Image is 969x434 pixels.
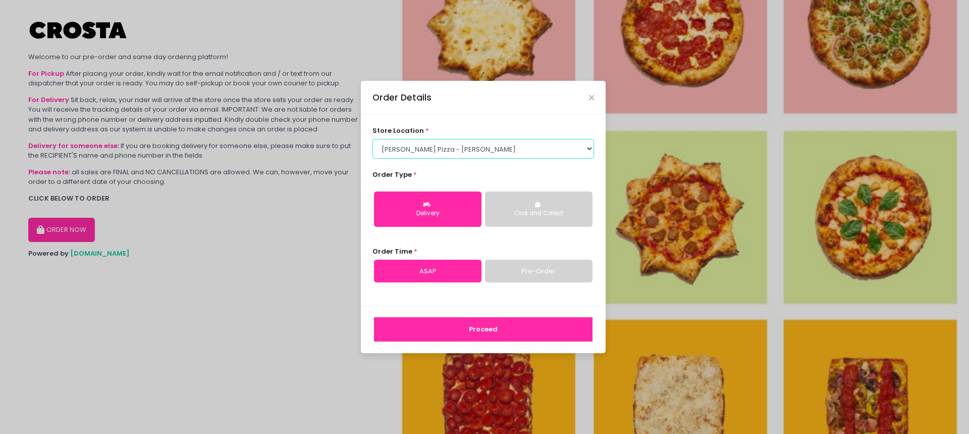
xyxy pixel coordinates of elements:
[374,317,593,342] button: Proceed
[492,209,585,218] div: Click and Collect
[372,91,432,104] div: Order Details
[372,126,424,135] span: store location
[485,191,593,227] button: Click and Collect
[374,191,481,227] button: Delivery
[589,95,594,100] button: Close
[381,209,474,218] div: Delivery
[485,260,593,283] a: Pre-Order
[372,170,412,179] span: Order Type
[372,247,412,256] span: Order Time
[374,260,481,283] a: ASAP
